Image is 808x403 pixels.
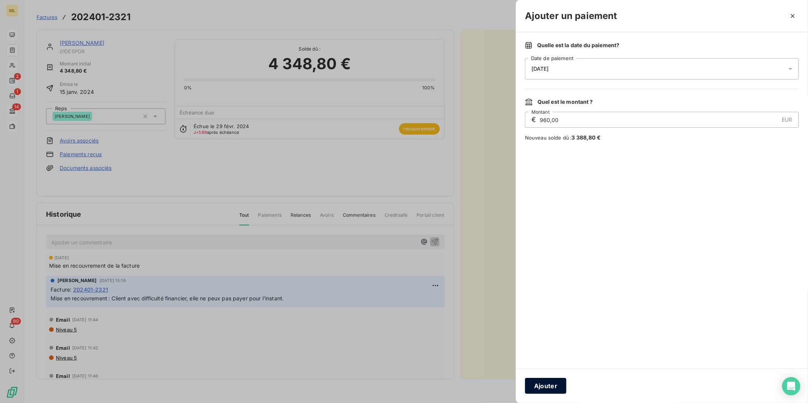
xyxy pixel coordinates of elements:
[525,134,799,141] span: Nouveau solde dû :
[525,378,566,394] button: Ajouter
[537,41,620,49] span: Quelle est la date du paiement ?
[531,66,549,72] span: [DATE]
[525,9,617,23] h3: Ajouter un paiement
[782,377,800,395] div: Open Intercom Messenger
[572,134,601,141] span: 3 388,80 €
[538,98,593,106] span: Quel est le montant ?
